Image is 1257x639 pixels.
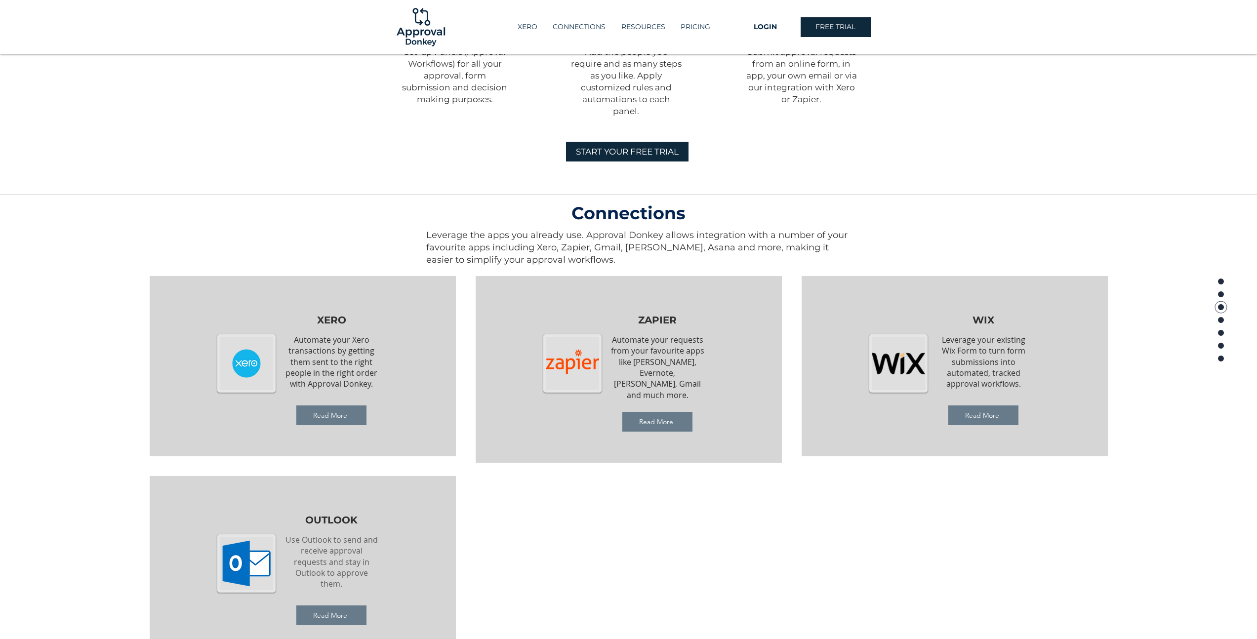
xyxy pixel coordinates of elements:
[305,514,358,526] span: OUTLOOK
[296,405,366,425] a: Read More
[220,537,273,590] img: logo-outlook-34065.png
[801,17,871,37] a: FREE TRIAL
[284,534,379,590] p: Use Outlook to send and receive approval requests and stay in Outlook to approve them.
[754,22,777,32] span: LOGIN
[548,19,610,35] p: CONNECTIONS
[497,19,730,35] nav: Site
[942,334,1025,390] span: Leverage your existing Wix Form to turn form submissions into automated, tracked approval workflows.
[638,314,677,326] span: ZAPIER
[613,19,673,35] div: RESOURCES
[965,411,999,420] span: Read More
[394,0,447,54] img: Logo-01.png
[426,230,848,265] span: Leverage the apps you already use. Approval Donkey allows integration with a number of your favou...
[545,19,613,35] a: CONNECTIONS
[402,47,507,104] span: Set-up Panels (Approval Workflows) for all your approval, form submission and decision making pur...
[611,334,704,400] span: Automate your requests from your favourite apps like [PERSON_NAME], Evernote, [PERSON_NAME], Gmai...
[948,405,1018,425] a: Read More
[622,412,692,432] a: Read More
[285,334,377,390] span: Automate your Xero transactions by getting them sent to the right people in the right order with ...
[313,611,347,620] span: Read More
[746,47,857,104] span: Submit approval requests from an online form, in app, your own email or via our integration with ...
[616,19,670,35] p: RESOURCES
[317,314,346,326] span: XERO
[571,202,686,224] span: Connections
[566,142,689,161] a: START YOUR FREE TRIAL
[296,605,366,625] a: Read More
[546,337,599,390] img: Zapier_logo_square.png
[973,314,994,326] span: WIX
[639,417,673,426] span: Read More
[220,337,273,390] img: Logo - Blue.png
[730,17,801,37] a: LOGIN
[815,22,855,32] span: FREE TRIAL
[872,337,925,390] img: PngItem_3398177 copy.png
[1214,275,1228,364] nav: Page
[313,411,347,420] span: Read More
[673,19,718,35] a: PRICING
[510,19,545,35] a: XERO
[513,19,542,35] p: XERO
[576,146,679,158] span: START YOUR FREE TRIAL
[676,19,715,35] p: PRICING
